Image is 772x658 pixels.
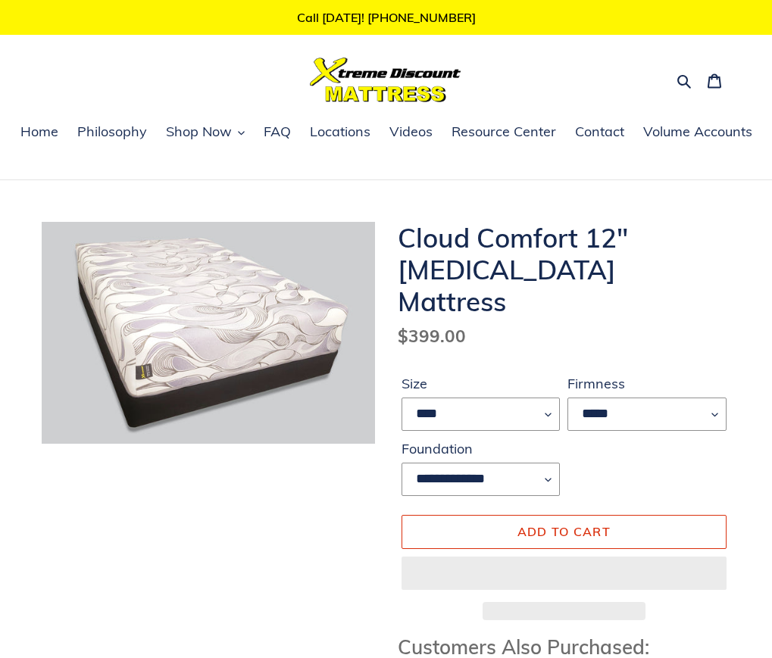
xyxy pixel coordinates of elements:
span: Resource Center [452,123,556,141]
span: Philosophy [77,123,147,141]
a: Contact [567,121,632,144]
h1: Cloud Comfort 12" [MEDICAL_DATA] Mattress [398,222,731,317]
span: $399.00 [398,325,466,347]
img: cloud comfort 12" memory foam [42,222,375,444]
a: Home [13,121,66,144]
span: Home [20,123,58,141]
span: Contact [575,123,624,141]
label: Size [402,373,561,394]
span: Add to cart [517,524,611,539]
a: Videos [382,121,440,144]
button: Shop Now [158,121,252,144]
a: Locations [302,121,378,144]
span: Volume Accounts [643,123,752,141]
a: Philosophy [70,121,155,144]
label: Foundation [402,438,561,459]
span: Locations [310,123,370,141]
button: Add to cart [402,515,727,548]
img: Xtreme Discount Mattress [310,58,461,102]
label: Firmness [567,373,727,394]
span: Shop Now [166,123,232,141]
span: Videos [389,123,433,141]
a: Resource Center [444,121,564,144]
span: FAQ [264,123,291,141]
a: FAQ [256,121,298,144]
a: Volume Accounts [636,121,760,144]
